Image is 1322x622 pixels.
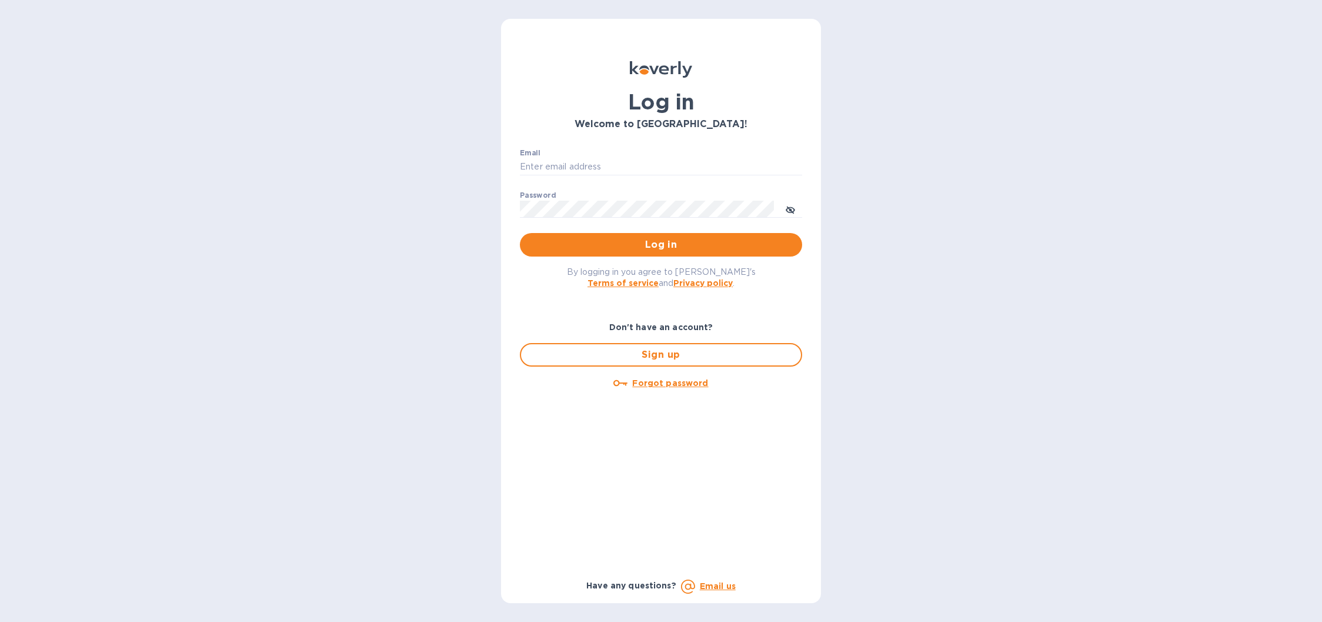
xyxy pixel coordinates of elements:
[520,149,540,157] label: Email
[520,89,802,114] h1: Log in
[530,348,792,362] span: Sign up
[520,343,802,367] button: Sign up
[586,581,676,590] b: Have any questions?
[630,61,692,78] img: Koverly
[632,378,708,388] u: Forgot password
[779,197,802,221] button: toggle password visibility
[529,238,793,252] span: Log in
[587,278,659,288] a: Terms of service
[567,267,756,288] span: By logging in you agree to [PERSON_NAME]'s and .
[673,278,733,288] a: Privacy policy
[520,192,556,199] label: Password
[520,119,802,130] h3: Welcome to [GEOGRAPHIC_DATA]!
[520,233,802,257] button: Log in
[700,581,736,591] a: Email us
[520,158,802,176] input: Enter email address
[609,322,713,332] b: Don't have an account?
